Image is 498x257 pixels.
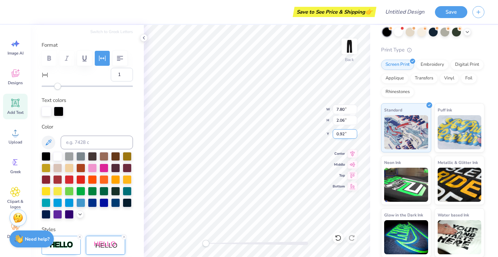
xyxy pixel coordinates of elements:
div: Print Type [381,46,484,54]
span: Water based Ink [438,211,469,218]
span: Add Text [7,110,24,115]
div: Applique [381,73,408,84]
span: Glow in the Dark Ink [384,211,423,218]
span: Decorate [7,234,24,239]
span: Upload [9,139,22,145]
span: Puff Ink [438,106,452,114]
div: Embroidery [416,60,449,70]
span: Image AI [7,50,24,56]
div: Foil [461,73,477,84]
span: Clipart & logos [4,199,27,210]
span: Center [333,151,345,156]
div: Rhinestones [381,87,414,97]
button: Save [435,6,467,18]
span: Metallic & Glitter Ink [438,159,478,166]
span: Greek [10,169,21,175]
div: Accessibility label [202,240,209,247]
label: Text colors [42,96,66,104]
strong: Need help? [25,236,49,242]
span: Top [333,173,345,178]
span: Neon Ink [384,159,401,166]
img: Water based Ink [438,220,482,254]
input: Untitled Design [380,5,430,19]
div: Digital Print [451,60,484,70]
label: Color [42,123,133,131]
label: Format [42,41,133,49]
img: Glow in the Dark Ink [384,220,428,254]
div: Save to See Price & Shipping [295,7,375,17]
span: Middle [333,162,345,167]
button: Switch to Greek Letters [90,29,133,34]
img: Shadow [94,241,118,250]
div: Accessibility label [54,83,61,90]
div: Transfers [410,73,438,84]
div: Screen Print [381,60,414,70]
img: Metallic & Glitter Ink [438,168,482,202]
input: e.g. 7428 c [61,136,133,149]
span: 👉 [365,7,373,16]
span: Bottom [333,184,345,189]
img: Puff Ink [438,115,482,149]
span: Standard [384,106,402,114]
div: Back [345,57,354,63]
img: Back [343,40,356,53]
img: Standard [384,115,428,149]
span: Designs [8,80,23,86]
label: Styles [42,226,56,233]
div: Vinyl [440,73,459,84]
img: Stroke [49,241,73,249]
img: Neon Ink [384,168,428,202]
